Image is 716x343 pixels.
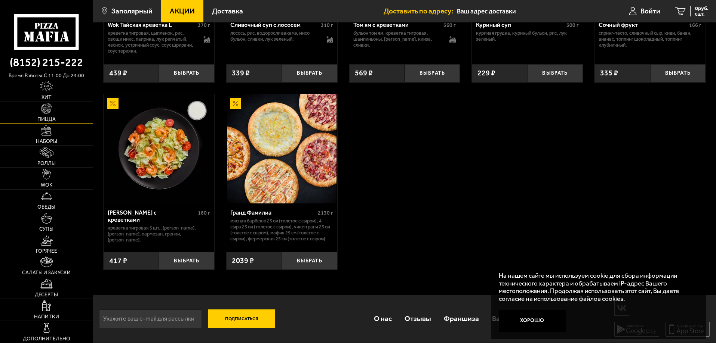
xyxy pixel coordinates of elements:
[37,205,55,210] span: Обеды
[318,210,333,216] span: 2130 г
[384,7,457,15] span: Доставить по адресу:
[321,22,333,28] span: 310 г
[230,209,316,216] div: Гранд Фамилиа
[232,69,250,77] span: 339 ₽
[22,270,71,275] span: Салаты и закуски
[499,272,694,303] p: На нашем сайте мы используем cookie для сбора информации технического характера и обрабатываем IP...
[282,64,337,82] button: Выбрать
[230,218,333,242] p: Мясная Барбекю 25 см (толстое с сыром), 4 сыра 25 см (толстое с сыром), Чикен Ранч 25 см (толстое...
[457,4,600,18] input: Ваш адрес доставки
[600,69,618,77] span: 335 ₽
[208,309,275,328] button: Подписаться
[599,21,687,28] div: Сочный фрукт
[353,30,442,48] p: бульон том ям, креветка тигровая, шампиньоны, [PERSON_NAME], кинза, сливки.
[108,225,211,243] p: креветка тигровая 5 шт., [PERSON_NAME], [PERSON_NAME], пармезан, гренки, [PERSON_NAME].
[650,64,706,82] button: Выбрать
[226,94,337,203] a: АкционныйГранд Фамилиа
[367,306,398,331] a: О нас
[355,69,373,77] span: 569 ₽
[398,306,437,331] a: Отзывы
[170,7,195,15] span: Акции
[39,227,53,232] span: Супы
[107,98,119,109] img: Акционный
[23,336,70,342] span: Дополнительно
[108,209,196,223] div: [PERSON_NAME] с креветками
[35,292,58,297] span: Десерты
[353,21,442,28] div: Том ям с креветками
[36,139,57,144] span: Наборы
[212,7,243,15] span: Доставка
[159,252,214,270] button: Выбрать
[104,94,213,203] img: Салат Цезарь с креветками
[230,30,319,42] p: лосось, рис, водоросли вакамэ, мисо бульон, сливки, лук зеленый.
[476,21,565,28] div: Куриный суп
[499,310,566,332] button: Хорошо
[230,21,319,28] div: Сливочный суп с лососем
[689,22,701,28] span: 166 г
[486,306,529,331] a: Вакансии
[230,98,241,109] img: Акционный
[34,314,59,319] span: Напитки
[99,309,202,328] input: Укажите ваш e-mail для рассылки
[36,249,57,254] span: Горячее
[405,64,460,82] button: Выбрать
[42,95,52,100] span: Хит
[108,30,196,54] p: креветка тигровая, цыпленок, рис, овощи микс, паприка, лук репчатый, чеснок, устричный соус, соус...
[437,306,485,331] a: Франшиза
[695,12,709,16] span: 0 шт.
[104,94,215,203] a: АкционныйСалат Цезарь с креветками
[227,94,336,203] img: Гранд Фамилиа
[443,22,456,28] span: 360 г
[640,7,660,15] span: Войти
[37,117,56,122] span: Пицца
[109,69,127,77] span: 439 ₽
[111,7,153,15] span: Заполярный
[109,257,127,265] span: 417 ₽
[198,210,210,216] span: 180 г
[232,257,254,265] span: 2039 ₽
[566,22,579,28] span: 300 г
[159,64,214,82] button: Выбрать
[476,30,579,42] p: куриная грудка, куриный бульон, рис, лук зеленый.
[599,30,701,48] p: спринг-тесто, сливочный сыр, киви, банан, ананас, топпинг шоколадный, топпинг клубничный.
[108,21,196,28] div: Wok Тайская креветка L
[41,183,52,188] span: WOK
[282,252,337,270] button: Выбрать
[527,64,583,82] button: Выбрать
[477,69,495,77] span: 229 ₽
[198,22,210,28] span: 370 г
[695,6,709,11] span: 0 руб.
[37,161,56,166] span: Роллы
